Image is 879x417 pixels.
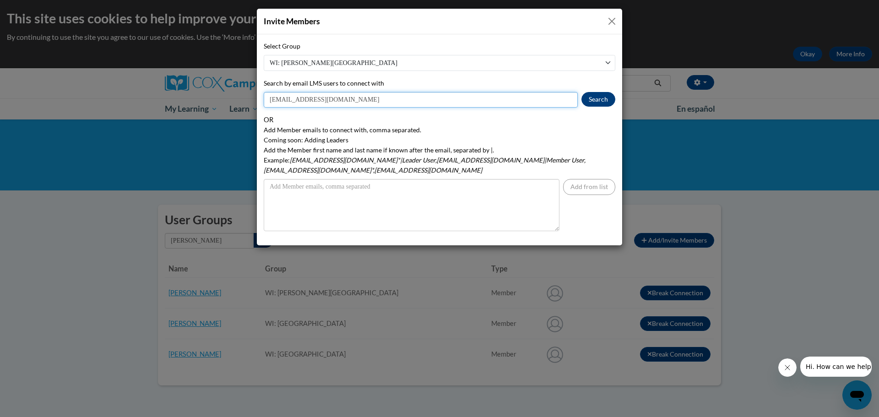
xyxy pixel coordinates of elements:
[581,92,615,107] button: Search
[264,156,586,174] em: [EMAIL_ADDRESS][DOMAIN_NAME]*|Leader User,[EMAIL_ADDRESS][DOMAIN_NAME]|Member User,[EMAIL_ADDRESS...
[264,156,290,164] span: Example:
[264,42,300,50] span: Select Group
[5,6,74,14] span: Hi. How can we help?
[264,126,421,134] span: Add Member emails to connect with, comma separated.
[264,16,320,26] span: Invite Members
[563,179,615,195] button: Add from list
[264,79,384,87] span: Search by email LMS users to connect with
[606,16,618,27] button: Close
[264,92,578,108] input: Search Members
[778,358,797,377] iframe: Close message
[800,357,872,377] iframe: Message from company
[264,146,494,154] span: Add the Member first name and last name if known after the email, separated by |.
[264,116,273,124] span: OR
[264,136,348,144] span: Coming soon: Adding Leaders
